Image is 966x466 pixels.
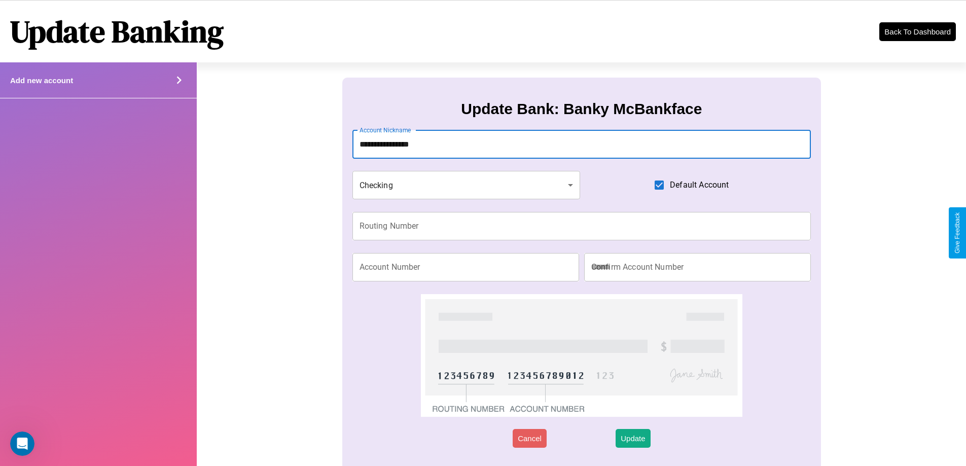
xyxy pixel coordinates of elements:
label: Account Nickname [360,126,411,134]
img: check [421,294,742,417]
span: Default Account [670,179,729,191]
div: Give Feedback [954,212,961,254]
iframe: Intercom live chat [10,432,34,456]
h4: Add new account [10,76,73,85]
button: Cancel [513,429,547,448]
h3: Update Bank: Banky McBankface [461,100,702,118]
div: Checking [352,171,581,199]
button: Update [616,429,650,448]
button: Back To Dashboard [879,22,956,41]
h1: Update Banking [10,11,224,52]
